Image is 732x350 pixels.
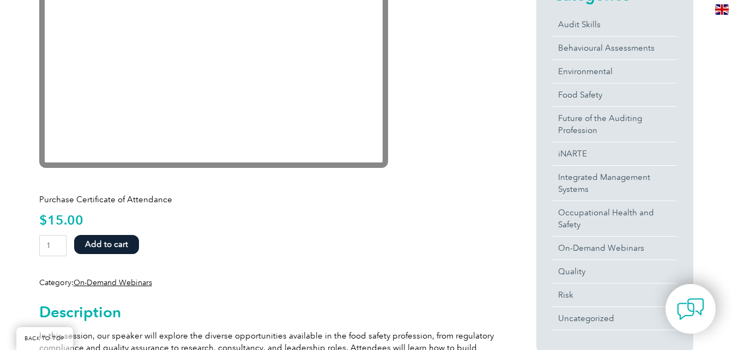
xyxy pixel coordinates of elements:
[553,107,677,142] a: Future of the Auditing Profession
[553,37,677,59] a: Behavioural Assessments
[553,13,677,36] a: Audit Skills
[553,307,677,330] a: Uncategorized
[677,295,704,323] img: contact-chat.png
[553,166,677,201] a: Integrated Management Systems
[553,260,677,283] a: Quality
[553,83,677,106] a: Food Safety
[715,4,729,15] img: en
[74,235,139,254] button: Add to cart
[39,235,67,256] input: Product quantity
[74,278,152,287] a: On-Demand Webinars
[39,303,497,321] h2: Description
[39,212,47,228] span: $
[39,212,83,228] bdi: 15.00
[553,237,677,260] a: On-Demand Webinars
[553,142,677,165] a: iNARTE
[39,278,152,287] span: Category:
[553,60,677,83] a: Environmental
[39,194,497,206] p: Purchase Certificate of Attendance
[553,201,677,236] a: Occupational Health and Safety
[553,283,677,306] a: Risk
[16,327,73,350] a: BACK TO TOP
